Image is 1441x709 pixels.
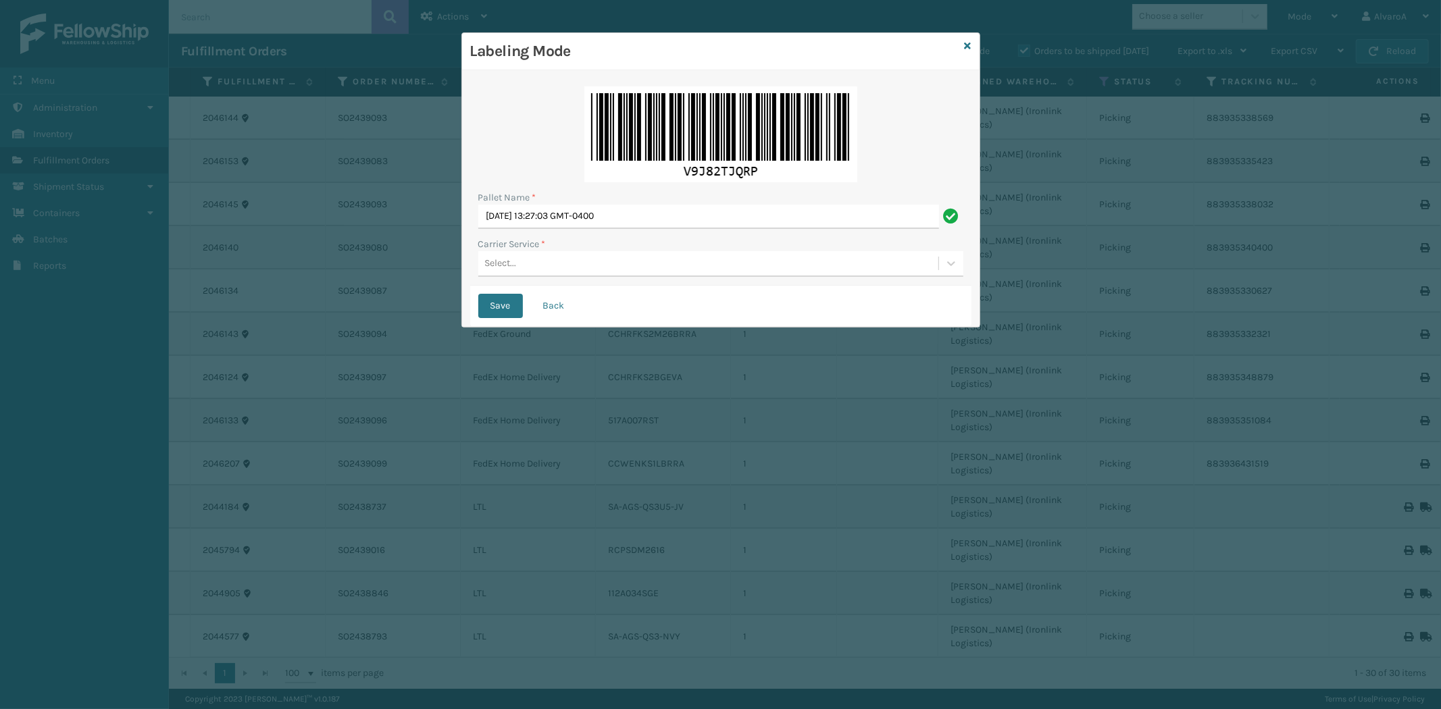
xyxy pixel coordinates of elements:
[485,257,517,271] div: Select...
[478,294,523,318] button: Save
[584,86,857,182] img: 4oJ18QAAAAGSURBVAMAJJRHkCwfCa0AAAAASUVORK5CYII=
[470,41,959,61] h3: Labeling Mode
[478,190,536,205] label: Pallet Name
[478,237,546,251] label: Carrier Service
[531,294,577,318] button: Back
